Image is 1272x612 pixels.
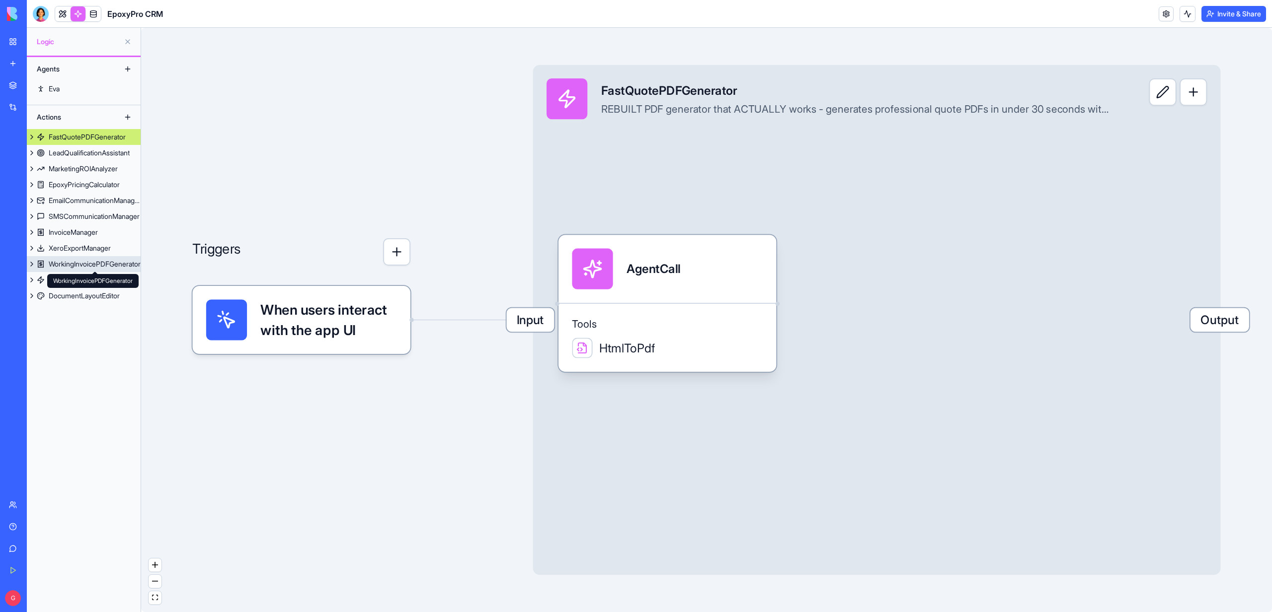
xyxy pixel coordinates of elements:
[49,132,126,142] div: FastQuotePDFGenerator
[627,261,680,277] div: AgentCall
[1201,6,1266,22] button: Invite & Share
[37,37,120,47] span: Logic
[27,81,141,97] a: Eva
[27,129,141,145] a: FastQuotePDFGenerator
[27,145,141,161] a: LeadQualificationAssistant
[27,161,141,177] a: MarketingROIAnalyzer
[27,177,141,193] a: EpoxyPricingCalculator
[149,575,161,588] button: zoom out
[27,256,141,272] a: WorkingInvoicePDFGenerator
[1191,308,1249,332] span: Output
[32,61,111,77] div: Agents
[5,590,21,606] span: G
[260,299,397,340] span: When users interact with the app UI
[47,274,139,288] div: WorkingInvoicePDFGenerator
[192,238,241,266] p: Triggers
[27,208,141,224] a: SMSCommunicationManager
[558,235,776,372] div: AgentCallToolsHtmlToPdf
[192,184,410,354] div: Triggers
[192,286,410,354] div: When users interact with the app UI
[49,84,60,94] div: Eva
[32,109,111,125] div: Actions
[49,148,130,158] div: LeadQualificationAssistant
[49,164,118,174] div: MarketingROIAnalyzer
[27,272,141,288] a: WorkingQuotePDFGenerator
[599,340,654,356] span: HtmlToPdf
[27,240,141,256] a: XeroExportManager
[601,102,1112,116] div: REBUILT PDF generator that ACTUALLY works - generates professional quote PDFs in under 30 seconds...
[49,180,120,190] div: EpoxyPricingCalculator
[107,8,163,20] span: EpoxyPro CRM
[149,558,161,572] button: zoom in
[49,227,98,237] div: InvoiceManager
[149,591,161,605] button: fit view
[49,196,141,205] div: EmailCommunicationManager
[601,82,1112,99] div: FastQuotePDFGenerator
[27,288,141,304] a: DocumentLayoutEditor
[533,65,1221,575] div: InputFastQuotePDFGeneratorREBUILT PDF generator that ACTUALLY works - generates professional quot...
[49,291,120,301] div: DocumentLayoutEditor
[27,193,141,208] a: EmailCommunicationManager
[7,7,69,21] img: logo
[49,211,140,221] div: SMSCommunicationManager
[572,317,763,331] span: Tools
[49,243,111,253] div: XeroExportManager
[506,308,554,332] span: Input
[49,259,141,269] div: WorkingInvoicePDFGenerator
[27,224,141,240] a: InvoiceManager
